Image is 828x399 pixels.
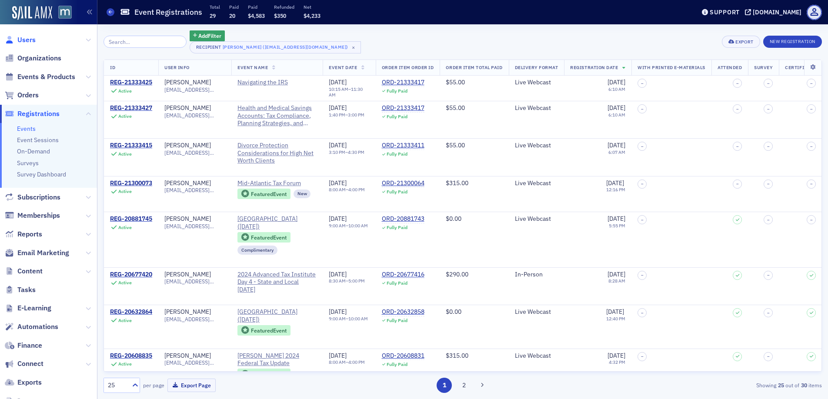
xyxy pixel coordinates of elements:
[110,271,152,279] div: REG-20677420
[17,159,39,167] a: Surveys
[736,144,739,149] span: –
[329,316,346,322] time: 9:00 AM
[329,215,347,223] span: [DATE]
[164,271,211,279] a: [PERSON_NAME]
[767,273,770,278] span: –
[237,180,317,187] span: Mid-Atlantic Tax Forum
[608,112,625,118] time: 6:10 AM
[134,7,202,17] h1: Event Registrations
[17,248,69,258] span: Email Marketing
[382,352,424,360] a: ORD-20608831
[5,109,60,119] a: Registrations
[164,308,211,316] div: [PERSON_NAME]
[515,64,558,70] span: Delivery Format
[5,285,36,295] a: Tasks
[118,280,132,286] div: Active
[609,359,625,365] time: 4:32 PM
[5,211,60,220] a: Memberships
[641,310,644,316] span: –
[237,232,290,243] div: Featured Event
[387,189,407,195] div: Fully Paid
[164,215,211,223] div: [PERSON_NAME]
[606,308,624,316] span: [DATE]
[446,179,468,187] span: $315.00
[5,193,60,202] a: Subscriptions
[251,328,287,333] div: Featured Event
[446,308,461,316] span: $0.00
[118,189,132,194] div: Active
[110,64,115,70] span: ID
[515,271,558,279] div: In-Person
[17,378,42,387] span: Exports
[5,341,42,350] a: Finance
[164,187,225,193] span: [EMAIL_ADDRESS][DOMAIN_NAME]
[754,64,773,70] span: Survey
[17,341,42,350] span: Finance
[237,352,317,367] span: Don Farmer’s 2024 Federal Tax Update
[382,79,424,86] a: ORD-21333417
[118,361,132,367] div: Active
[17,229,42,239] span: Reports
[350,43,357,51] span: ×
[348,186,365,193] time: 4:00 PM
[329,359,346,365] time: 8:00 AM
[17,53,61,63] span: Organizations
[387,318,407,323] div: Fully Paid
[17,35,36,45] span: Users
[17,125,36,133] a: Events
[382,142,424,150] a: ORD-21333411
[329,86,363,98] time: 11:30 AM
[251,192,287,196] div: Featured Event
[110,79,152,86] a: REG-21333425
[608,215,625,223] span: [DATE]
[763,37,822,45] a: New Registration
[190,30,225,41] button: AddFilter
[638,64,705,70] span: With Printed E-Materials
[329,186,346,193] time: 8:00 AM
[198,32,221,40] span: Add Filter
[164,104,211,112] a: [PERSON_NAME]
[5,229,42,239] a: Reports
[143,381,164,389] label: per page
[329,352,347,359] span: [DATE]
[164,278,225,285] span: [EMAIL_ADDRESS][DOMAIN_NAME]
[515,352,558,360] div: Live Webcast
[274,12,286,19] span: $350
[164,142,211,150] a: [PERSON_NAME]
[810,106,813,112] span: –
[745,9,805,15] button: [DOMAIN_NAME]
[329,308,347,316] span: [DATE]
[118,318,132,323] div: Active
[237,79,317,86] span: Navigating the IRS
[110,215,152,223] a: REG-20881745
[110,104,152,112] div: REG-21333427
[110,142,152,150] a: REG-21333415
[237,142,317,165] a: Divorce Protection Considerations for High Net Worth Clients
[767,310,770,316] span: –
[348,223,368,229] time: 10:00 AM
[103,36,187,48] input: Search…
[606,316,625,322] time: 12:40 PM
[329,270,347,278] span: [DATE]
[237,104,317,127] a: Health and Medical Savings Accounts: Tax Compliance, Planning Strategies, and 2025 Updates
[810,81,813,86] span: –
[515,215,558,223] div: Live Webcast
[736,181,739,186] span: –
[606,186,625,193] time: 12:16 PM
[52,6,72,20] a: View Homepage
[609,223,625,229] time: 5:55 PM
[382,308,424,316] a: ORD-20632858
[164,316,225,323] span: [EMAIL_ADDRESS][DOMAIN_NAME]
[348,316,368,322] time: 10:00 AM
[237,189,290,199] div: Featured Event
[767,81,770,86] span: –
[382,215,424,223] div: ORD-20881743
[608,78,625,86] span: [DATE]
[641,354,644,359] span: –
[753,8,801,16] div: [DOMAIN_NAME]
